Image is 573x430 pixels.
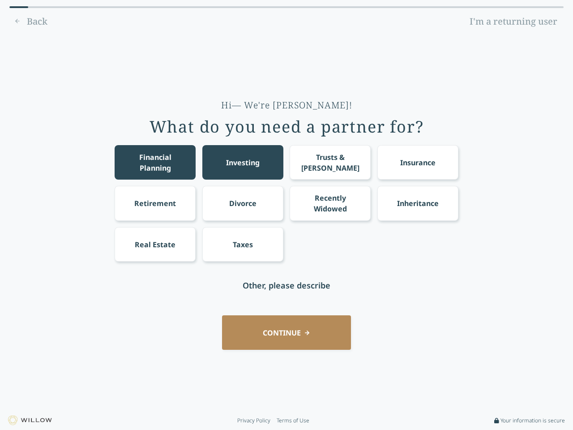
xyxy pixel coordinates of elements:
[8,416,52,425] img: Willow logo
[222,315,351,350] button: CONTINUE
[237,417,270,424] a: Privacy Policy
[463,14,564,29] a: I'm a returning user
[123,152,188,173] div: Financial Planning
[233,239,253,250] div: Taxes
[500,417,565,424] span: Your information is secure
[226,157,260,168] div: Investing
[397,198,439,209] div: Inheritance
[150,118,424,136] div: What do you need a partner for?
[298,193,363,214] div: Recently Widowed
[134,198,176,209] div: Retirement
[277,417,309,424] a: Terms of Use
[221,99,352,112] div: Hi— We're [PERSON_NAME]!
[9,6,28,8] div: 0% complete
[229,198,257,209] div: Divorce
[400,157,436,168] div: Insurance
[243,279,330,292] div: Other, please describe
[135,239,175,250] div: Real Estate
[298,152,363,173] div: Trusts & [PERSON_NAME]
